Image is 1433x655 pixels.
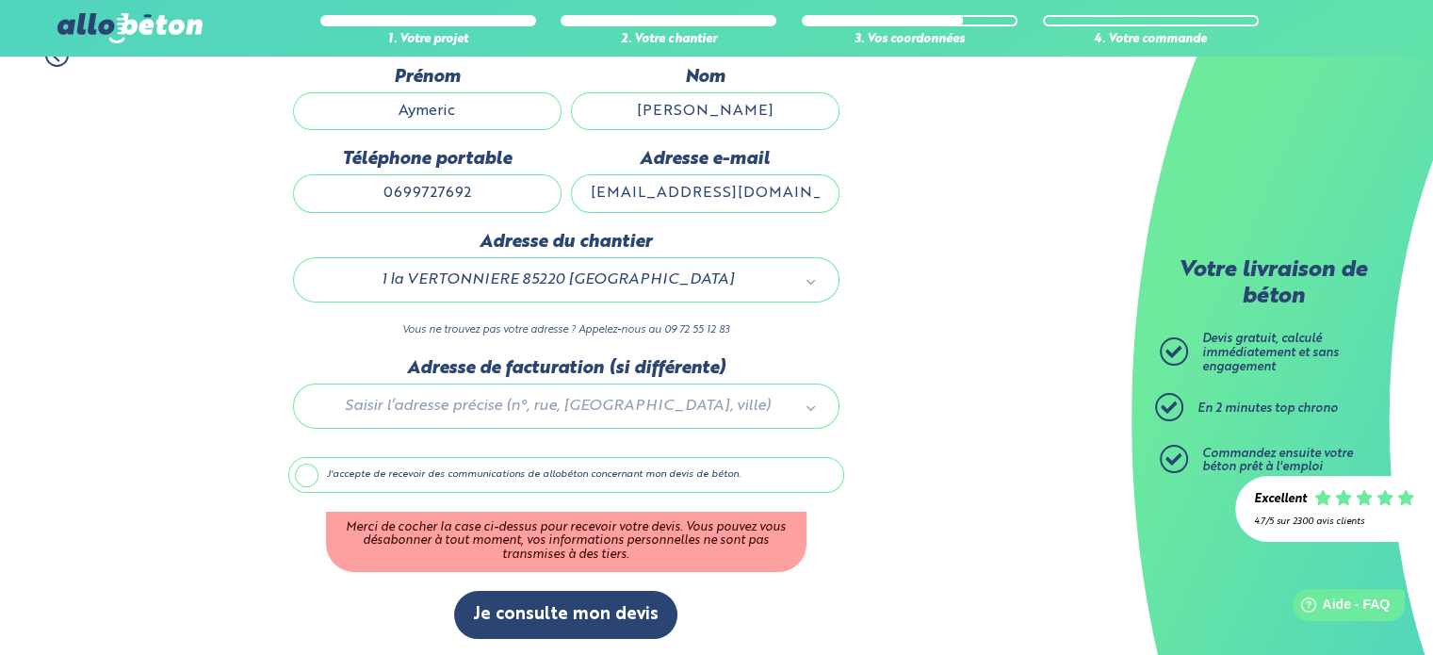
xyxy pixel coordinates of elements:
label: Téléphone portable [293,149,562,170]
input: ex : contact@allobeton.fr [571,174,839,212]
p: Votre livraison de béton [1164,258,1381,310]
a: 1 la VERTONNIERE 85220 [GEOGRAPHIC_DATA] [313,268,820,292]
span: Devis gratuit, calculé immédiatement et sans engagement [1202,333,1339,372]
label: J'accepte de recevoir des communications de allobéton concernant mon devis de béton. [288,457,844,493]
span: 1 la VERTONNIERE 85220 [GEOGRAPHIC_DATA] [320,268,795,292]
input: Quel est votre prénom ? [293,92,562,130]
iframe: Help widget launcher [1265,581,1412,634]
p: Vous ne trouvez pas votre adresse ? Appelez-nous au 09 72 55 12 83 [293,321,839,339]
label: Nom [571,67,839,88]
button: Je consulte mon devis [454,591,677,639]
div: 3. Vos coordonnées [802,33,1018,47]
label: Prénom [293,67,562,88]
div: 4.7/5 sur 2300 avis clients [1254,516,1414,527]
label: Adresse e-mail [571,149,839,170]
input: ex : 0642930817 [293,174,562,212]
label: Adresse du chantier [293,232,839,253]
img: allobéton [57,13,203,43]
div: 4. Votre commande [1043,33,1259,47]
div: 2. Votre chantier [561,33,776,47]
input: Quel est votre nom de famille ? [571,92,839,130]
div: Excellent [1254,493,1307,507]
span: En 2 minutes top chrono [1197,402,1338,415]
span: Commandez ensuite votre béton prêt à l'emploi [1202,448,1353,474]
div: 1. Votre projet [320,33,536,47]
div: Merci de cocher la case ci-dessus pour recevoir votre devis. Vous pouvez vous désabonner à tout m... [326,512,806,572]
